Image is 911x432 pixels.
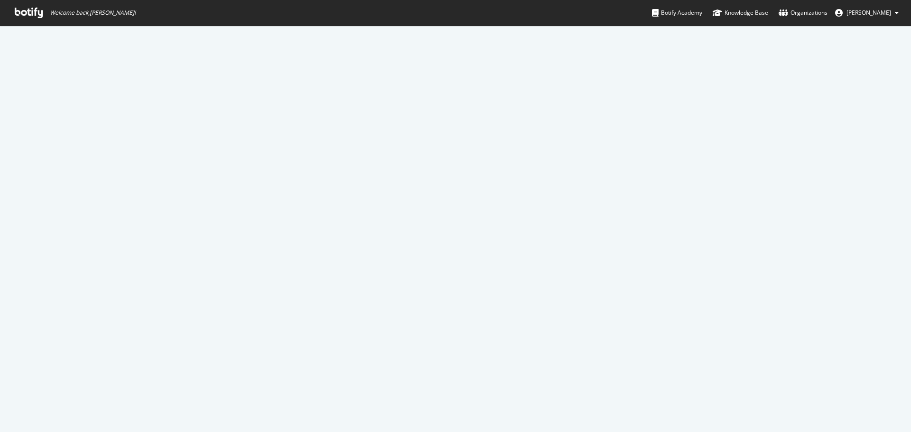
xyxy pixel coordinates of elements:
span: Rob Hilborn [846,9,891,17]
span: Welcome back, [PERSON_NAME] ! [50,9,136,17]
button: [PERSON_NAME] [827,5,906,20]
div: Botify Academy [652,8,702,18]
div: animation [421,204,490,239]
div: Knowledge Base [713,8,768,18]
div: Organizations [779,8,827,18]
